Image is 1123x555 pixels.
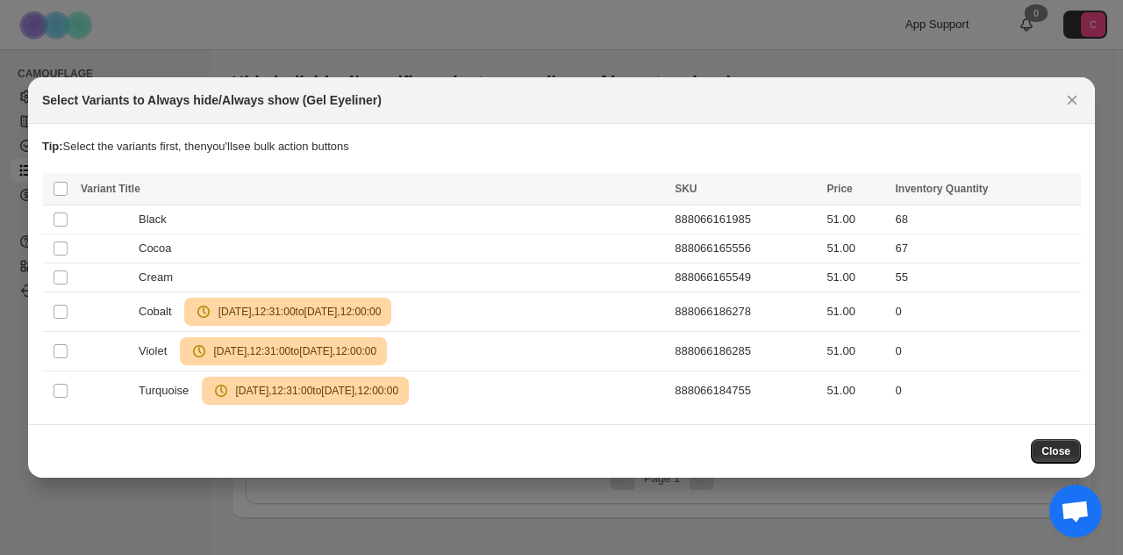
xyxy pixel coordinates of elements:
td: 68 [891,205,1082,234]
span: Variant Title [81,183,140,195]
td: 888066165556 [669,234,821,263]
span: Cocoa [139,240,181,257]
span: Black [139,211,176,228]
td: 888066186285 [669,332,821,371]
span: [DATE] , 12:31:00 to [DATE] , 12:00:00 [230,384,398,398]
td: 55 [891,263,1082,292]
td: 888066165549 [669,263,821,292]
span: Inventory Quantity [896,183,989,195]
button: Close [1060,88,1084,112]
h2: Select Variants to Always hide/Always show (Gel Eyeliner) [42,91,382,109]
td: 51.00 [821,332,890,371]
td: 51.00 [821,205,890,234]
span: Cobalt [139,303,181,321]
span: [DATE] , 12:31:00 to [DATE] , 12:00:00 [212,305,381,319]
span: Violet [139,342,176,360]
span: Close [1041,444,1070,458]
td: 51.00 [821,263,890,292]
button: Close [1031,439,1081,464]
td: 51.00 [821,234,890,263]
td: 0 [891,292,1082,332]
td: 0 [891,371,1082,411]
td: 888066184755 [669,371,821,411]
strong: Tip: [42,140,63,153]
span: Price [826,183,852,195]
span: SKU [675,183,697,195]
div: Open chat [1049,485,1102,537]
td: 51.00 [821,292,890,332]
span: Turquoise [139,382,198,400]
p: Select the variants first, then you'll see bulk action buttons [42,138,1081,155]
span: Cream [139,269,182,286]
span: [DATE] , 12:31:00 to [DATE] , 12:00:00 [208,344,376,358]
td: 888066161985 [669,205,821,234]
td: 51.00 [821,371,890,411]
td: 0 [891,332,1082,371]
td: 888066186278 [669,292,821,332]
td: 67 [891,234,1082,263]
